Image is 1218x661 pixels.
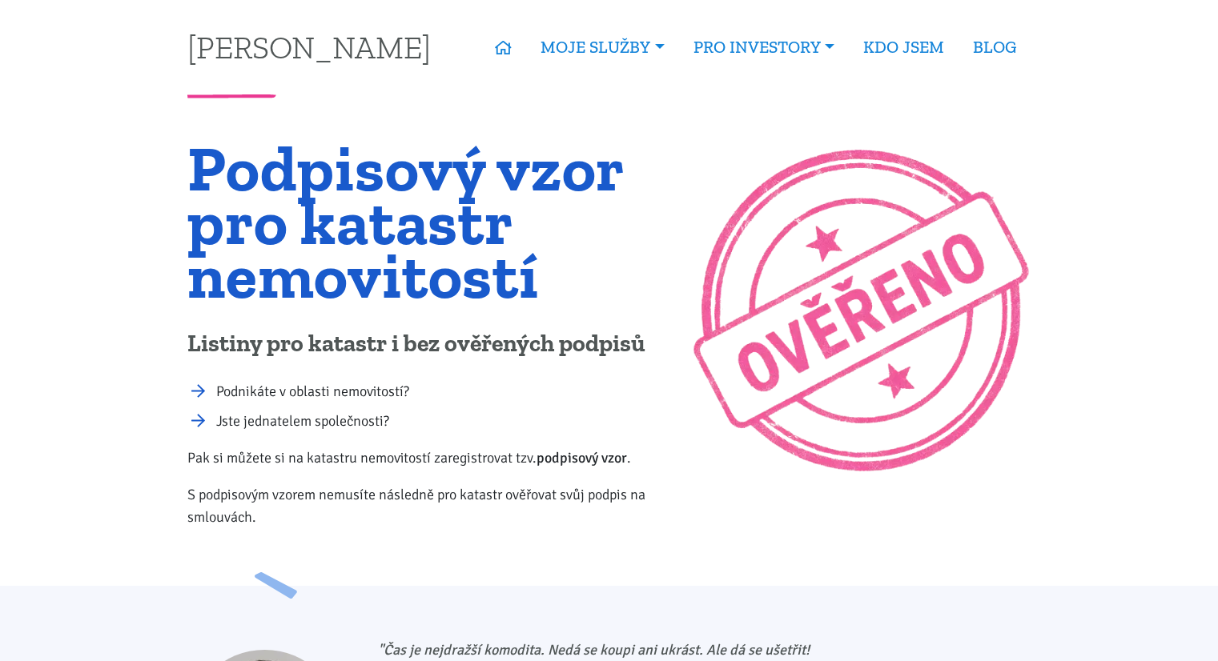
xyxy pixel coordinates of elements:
[679,29,849,66] a: PRO INVESTORY
[526,29,678,66] a: MOJE SLUŽBY
[378,641,810,659] b: "Čas je nejdražší komodita. Nedá se koupi ani ukrást. Ale dá se ušetřit!
[187,142,670,303] h1: Podpisový vzor pro katastr nemovitostí
[216,410,670,432] li: Jste jednatelem společnosti?
[187,447,670,469] p: Pak si můžete si na katastru nemovitostí zaregistrovat tzv. .
[187,329,670,359] p: Listiny pro katastr i bez ověřených podpisů
[216,380,670,403] li: Podnikáte v oblasti nemovitostí?
[692,142,1031,480] img: Ilustrační obrázek: Razítko 'Ověřeno'
[187,31,431,62] a: [PERSON_NAME]
[537,449,627,467] b: podpisový vzor
[849,29,959,66] a: KDO JSEM
[959,29,1031,66] a: BLOG
[187,483,670,528] p: S podpisovým vzorem nemusíte následně pro katastr ověřovat svůj podpis na smlouvách.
